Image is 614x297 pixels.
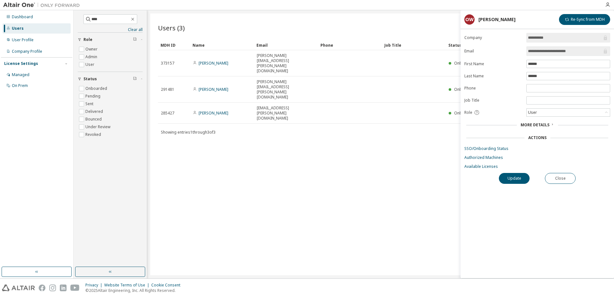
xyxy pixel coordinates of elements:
span: Onboarded [454,60,476,66]
span: Role [464,110,472,115]
label: Company [464,35,523,40]
label: Under Review [85,123,112,131]
div: Managed [12,72,29,77]
span: Onboarded [454,110,476,116]
img: instagram.svg [49,285,56,291]
div: Phone [320,40,379,50]
button: Re-Sync from MDH [559,14,610,25]
label: Delivered [85,108,104,115]
span: Showing entries 1 through 3 of 3 [161,129,216,135]
div: Email [256,40,315,50]
span: 373157 [161,61,174,66]
span: 285427 [161,111,174,116]
span: Role [83,37,92,42]
button: Role [78,33,143,47]
a: SSO/Onboarding Status [464,146,610,151]
label: Pending [85,92,102,100]
div: Privacy [85,283,104,288]
span: [EMAIL_ADDRESS][PERSON_NAME][DOMAIN_NAME] [257,106,315,121]
div: Job Title [384,40,443,50]
span: Onboarded [454,87,476,92]
span: Clear filter [133,37,137,42]
label: Admin [85,53,98,61]
button: Status [78,72,143,86]
span: More Details [521,122,549,128]
label: Owner [85,45,99,53]
div: OW [464,14,475,25]
button: Update [499,173,530,184]
div: User Profile [12,37,34,43]
span: Status [83,76,97,82]
div: On Prem [12,83,28,88]
span: 291481 [161,87,174,92]
div: Status [448,40,570,50]
div: Website Terms of Use [104,283,151,288]
span: [PERSON_NAME][EMAIL_ADDRESS][PERSON_NAME][DOMAIN_NAME] [257,53,315,74]
label: User [85,61,96,68]
label: First Name [464,61,523,66]
label: Sent [85,100,95,108]
a: Available Licenses [464,164,610,169]
button: Close [545,173,576,184]
span: Clear filter [133,76,137,82]
label: Onboarded [85,85,108,92]
a: Clear all [78,27,143,32]
img: facebook.svg [39,285,45,291]
a: Authorized Machines [464,155,610,160]
div: Users [12,26,24,31]
label: Revoked [85,131,102,138]
img: altair_logo.svg [2,285,35,291]
div: [PERSON_NAME] [478,17,516,22]
label: Email [464,49,523,54]
div: User [527,109,538,116]
p: © 2025 Altair Engineering, Inc. All Rights Reserved. [85,288,184,293]
label: Job Title [464,98,523,103]
div: Dashboard [12,14,33,20]
span: [PERSON_NAME][EMAIL_ADDRESS][PERSON_NAME][DOMAIN_NAME] [257,79,315,100]
img: Altair One [3,2,83,8]
div: Company Profile [12,49,42,54]
a: [PERSON_NAME] [199,110,228,116]
label: Last Name [464,74,523,79]
div: Actions [528,135,547,140]
a: [PERSON_NAME] [199,60,228,66]
img: youtube.svg [70,285,80,291]
label: Bounced [85,115,103,123]
div: User [527,109,610,116]
label: Phone [464,86,523,91]
img: linkedin.svg [60,285,67,291]
div: Name [193,40,251,50]
span: Users (3) [158,23,185,32]
div: MDH ID [161,40,187,50]
div: License Settings [4,61,38,66]
div: Cookie Consent [151,283,184,288]
a: [PERSON_NAME] [199,87,228,92]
